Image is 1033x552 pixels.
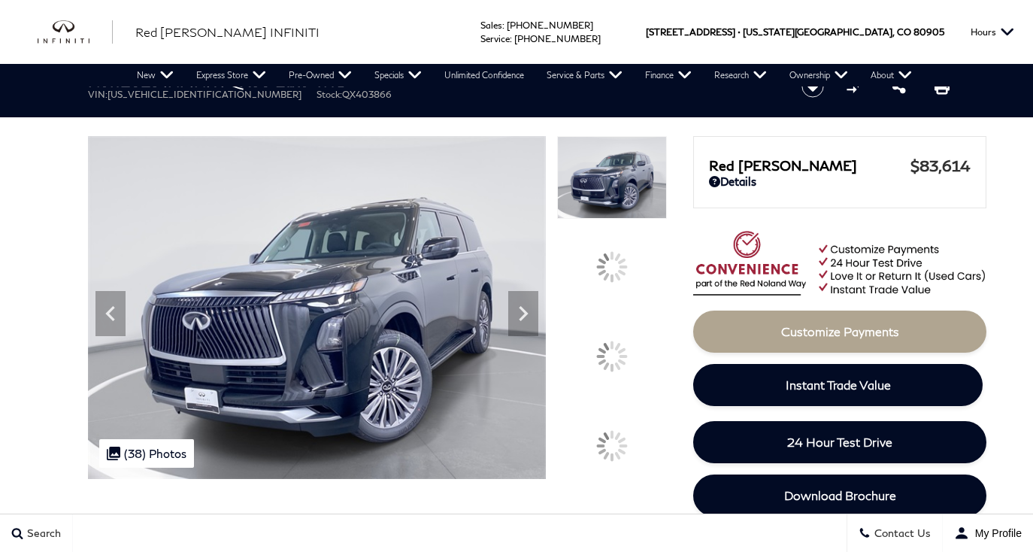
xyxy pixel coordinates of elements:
span: $83,614 [910,156,971,174]
a: [STREET_ADDRESS] • [US_STATE][GEOGRAPHIC_DATA], CO 80905 [646,26,944,38]
span: : [502,20,504,31]
button: user-profile-menu [943,514,1033,552]
img: New 2025 BLACK OBSIDIAN INFINITI Luxe 4WD image 1 [88,136,546,479]
span: My Profile [969,527,1022,539]
a: infiniti [38,20,113,44]
a: 24 Hour Test Drive [693,421,986,463]
a: Download Brochure [693,475,986,517]
a: Finance [634,64,703,86]
a: Research [703,64,778,86]
a: Ownership [778,64,859,86]
img: INFINITI [38,20,113,44]
a: Customize Payments [693,311,986,353]
a: Service & Parts [535,64,634,86]
span: Instant Trade Value [786,378,891,392]
span: VIN: [88,89,108,100]
button: Compare vehicle [844,75,867,98]
span: : [510,33,512,44]
a: Red [PERSON_NAME] INFINITI [135,23,320,41]
a: Pre-Owned [277,64,363,86]
span: Service [480,33,510,44]
img: New 2025 BLACK OBSIDIAN INFINITI Luxe 4WD image 1 [557,136,667,219]
span: Sales [480,20,502,31]
a: Red [PERSON_NAME] $83,614 [709,156,971,174]
a: Specials [363,64,433,86]
a: [PHONE_NUMBER] [507,20,593,31]
span: 24 Hour Test Drive [787,435,892,449]
span: Search [23,527,61,540]
a: Details [709,174,971,188]
a: New [126,64,185,86]
span: QX403866 [342,89,392,100]
a: Express Store [185,64,277,86]
a: [PHONE_NUMBER] [514,33,601,44]
span: Download Brochure [784,488,896,502]
div: (38) Photos [99,439,194,468]
span: Customize Payments [781,324,899,338]
a: Instant Trade Value [693,364,983,406]
a: Unlimited Confidence [433,64,535,86]
span: Stock: [317,89,342,100]
span: Red [PERSON_NAME] INFINITI [135,25,320,39]
span: Red [PERSON_NAME] [709,157,910,174]
a: About [859,64,923,86]
nav: Main Navigation [126,64,923,86]
span: [US_VEHICLE_IDENTIFICATION_NUMBER] [108,89,301,100]
span: Contact Us [871,527,931,540]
